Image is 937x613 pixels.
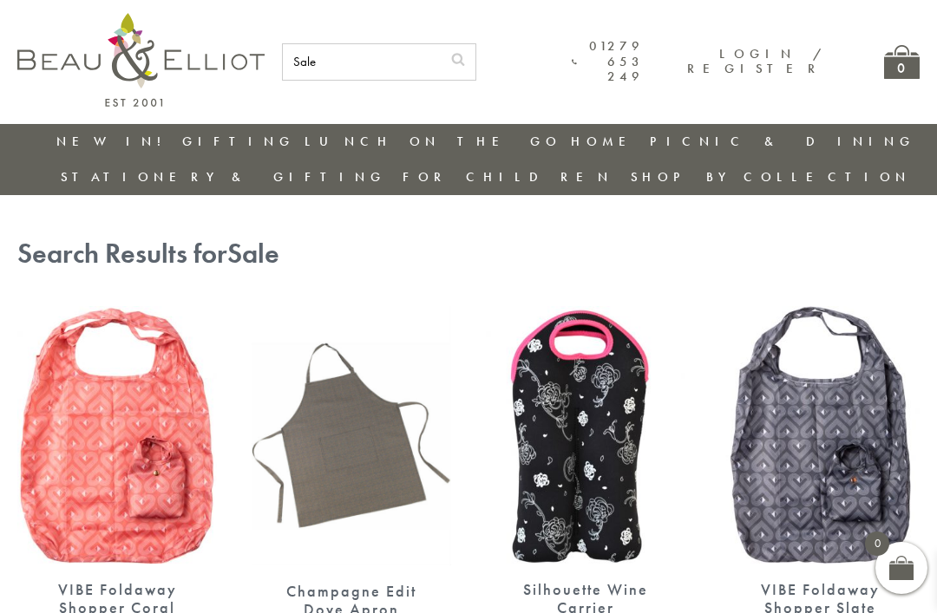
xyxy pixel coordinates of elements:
[227,236,279,271] span: Sale
[17,13,265,107] img: logo
[884,45,920,79] a: 0
[305,133,561,150] a: Lunch On The Go
[571,133,640,150] a: Home
[720,306,920,564] img: VIBE Foldaway Shopper Slate
[572,39,644,84] a: 01279 653 249
[56,133,173,150] a: New in!
[283,44,441,80] input: SEARCH
[486,306,685,564] img: Silhouette Wine Carrier by Beau and Elliot
[687,45,823,77] a: Login / Register
[17,306,217,564] img: VIBE Foldaway Shopper Coral
[403,168,613,186] a: For Children
[17,238,920,271] h1: Search Results for
[865,531,889,556] span: 0
[252,306,451,565] img: Champagne Edit Dove Apron
[650,133,915,150] a: Picnic & Dining
[631,168,911,186] a: Shop by collection
[182,133,295,150] a: Gifting
[61,168,386,186] a: Stationery & Gifting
